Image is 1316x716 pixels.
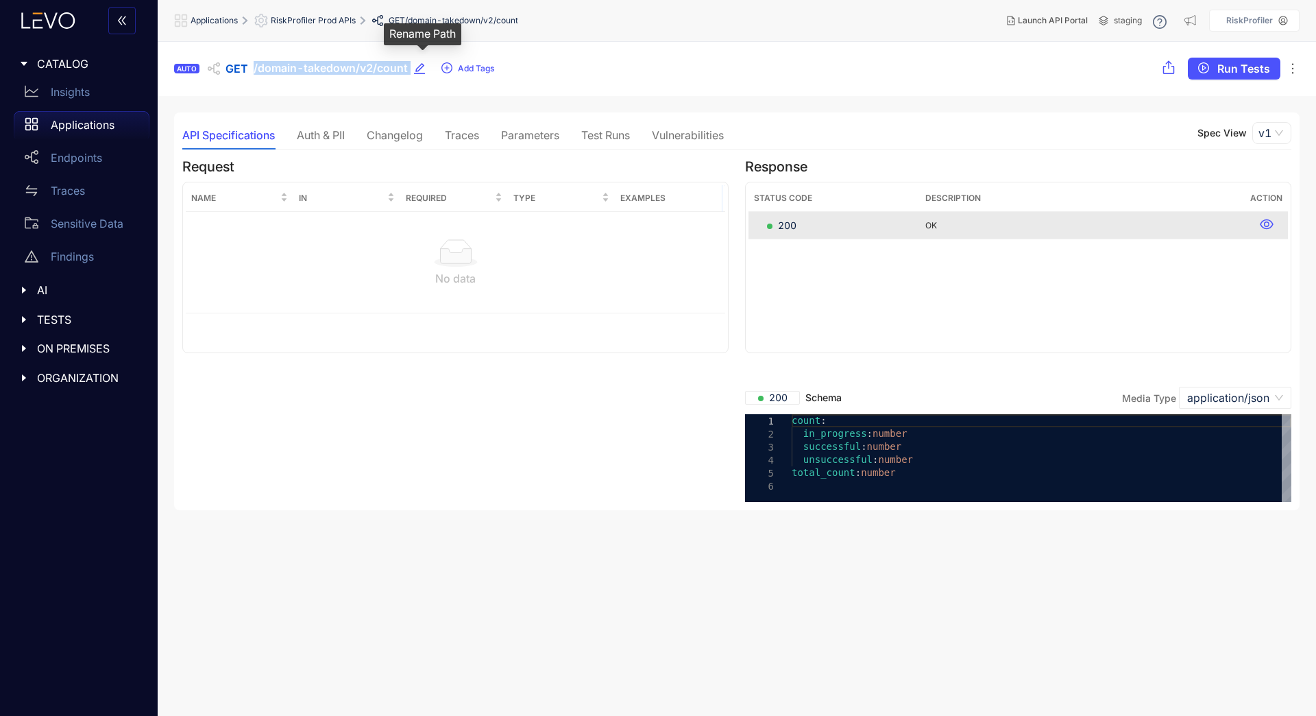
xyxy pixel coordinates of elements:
[19,59,29,69] span: caret-right
[920,185,1245,212] th: Description
[37,58,138,70] span: CATALOG
[297,129,345,141] div: Auth & PII
[389,16,405,25] span: GET
[441,58,495,80] button: plus-circleAdd Tags
[37,342,138,355] span: ON PREMISES
[745,415,774,428] div: 1
[820,415,826,426] span: :
[191,16,238,25] span: Applications
[1286,62,1300,75] span: ellipsis
[1198,62,1209,75] span: play-circle
[758,391,788,405] span: 200
[745,480,774,493] div: 6
[855,467,861,478] span: :
[14,111,149,144] a: Applications
[186,185,293,212] th: Name
[745,428,774,441] div: 2
[51,152,102,164] p: Endpoints
[108,7,136,34] button: double-left
[745,454,774,467] div: 4
[182,159,729,175] h4: Request
[405,16,518,25] span: /domain-takedown/v2/count
[14,78,149,111] a: Insights
[803,441,861,452] span: successful
[14,177,149,210] a: Traces
[25,184,38,198] span: swap
[745,467,774,480] div: 5
[406,191,492,206] span: Required
[19,285,29,295] span: caret-right
[861,441,866,452] span: :
[8,49,149,78] div: CATALOG
[37,284,138,296] span: AI
[867,428,873,439] span: :
[51,86,90,98] p: Insights
[513,191,600,206] span: Type
[8,276,149,305] div: AI
[652,129,724,141] div: Vulnerabilities
[174,64,199,73] div: AUTO
[748,185,920,212] th: Status Code
[861,467,896,478] span: number
[745,391,842,405] span: Schema
[792,415,820,426] span: count
[37,372,138,384] span: ORGANIZATION
[803,454,873,465] span: unsuccessful
[8,334,149,363] div: ON PREMISES
[182,129,275,141] div: API Specifications
[51,119,114,131] p: Applications
[19,315,29,324] span: caret-right
[1217,62,1270,75] span: Run Tests
[271,16,356,25] span: RiskProfiler Prod APIs
[1018,16,1088,25] span: Launch API Portal
[873,454,878,465] span: :
[19,344,29,353] span: caret-right
[299,191,385,206] span: In
[51,250,94,263] p: Findings
[792,467,855,478] span: total_count
[615,185,722,212] th: Examples
[767,219,796,232] span: 200
[8,363,149,392] div: ORGANIZATION
[117,15,127,27] span: double-left
[1245,185,1288,212] th: Action
[400,185,508,212] th: Required
[14,144,149,177] a: Endpoints
[226,62,248,75] span: GET
[51,184,85,197] p: Traces
[25,250,38,263] span: warning
[803,428,867,439] span: in_progress
[745,159,1291,175] h4: Response
[1122,392,1176,404] label: Media Type
[873,428,907,439] span: number
[445,129,479,141] div: Traces
[14,243,149,276] a: Findings
[878,454,913,465] span: number
[501,129,559,141] div: Parameters
[1258,123,1285,143] span: v1
[51,217,123,230] p: Sensitive Data
[14,210,149,243] a: Sensitive Data
[1197,128,1247,139] p: Spec View
[920,212,1245,239] td: OK
[441,62,452,75] span: plus-circle
[867,441,902,452] span: number
[1187,387,1283,408] span: application/json
[19,373,29,383] span: caret-right
[413,62,426,75] span: edit
[254,62,408,75] span: /domain-takedown/v2/count
[745,441,774,454] div: 3
[191,191,278,206] span: Name
[8,305,149,334] div: TESTS
[1188,58,1280,80] button: play-circleRun Tests
[254,14,271,27] span: setting
[458,64,494,73] span: Add Tags
[581,129,630,141] div: Test Runs
[996,10,1099,32] button: Launch API Portal
[37,313,138,326] span: TESTS
[293,185,401,212] th: In
[1114,16,1142,25] span: staging
[508,185,616,212] th: Type
[413,58,435,80] button: edit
